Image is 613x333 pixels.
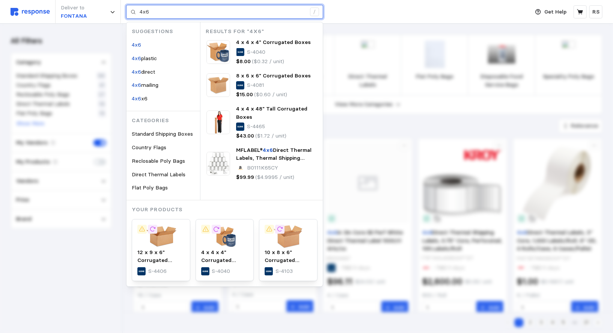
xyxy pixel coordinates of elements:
img: S-4040 [201,225,249,248]
mark: 4x6 [132,82,141,88]
span: plastic [141,55,157,62]
div: / [310,8,319,17]
p: Your Products [132,206,323,214]
span: Direct Thermal Labels, Thermal Shipping Labels with Perforated, Commercial Grade, for Thermal Pri... [236,147,312,194]
p: RS [592,8,599,16]
p: ($0.32 / unit) [252,58,285,66]
img: S-4081 [206,73,230,97]
span: Country Flags [132,144,166,151]
p: S-4040 [247,48,265,56]
img: S-4465 [206,110,230,134]
input: Search for a product name or SKU [140,5,306,19]
p: S-4081 [247,81,264,89]
img: 61mjwHZt0+L._AC_SY300_SX300_.jpg [206,152,230,176]
p: $99.99 [236,173,254,182]
p: S-4406 [148,267,167,275]
span: 10 x 8 x 6" Corrugated Boxes [265,249,299,272]
p: Get Help [545,8,567,16]
p: B0111K65CY [247,164,278,172]
p: $8.00 [236,58,251,66]
p: Deliver to [61,4,87,12]
span: 8 x 6 x 6" Corrugated Boxes [236,72,311,79]
mark: 4x6 [263,147,273,153]
button: RS [589,5,602,18]
img: S-4406 [137,225,185,248]
span: 4 x 4 x 4" Corrugated Boxes [236,39,311,45]
span: 12 x 9 x 6" Corrugated Boxes [137,249,172,272]
span: x6 [141,95,148,102]
button: Get Help [531,5,571,19]
mark: 4x6 [132,95,141,102]
span: Flat Poly Bags [132,184,168,191]
mark: 4x6 [132,55,141,62]
p: S-4040 [212,267,230,275]
p: ($0.60 / unit) [255,91,288,99]
span: 4 x 4 x 4" Corrugated Boxes [201,249,236,272]
p: ($1.72 / unit) [256,132,287,140]
mark: 4x6 [132,68,141,75]
span: Direct Thermal Labels [132,171,185,178]
span: direct [141,68,155,75]
img: S-4103 [265,225,312,248]
p: S-4103 [276,267,293,275]
p: ($4.9995 / unit) [256,173,295,182]
p: Results for "4x6" [206,27,323,36]
p: $43.00 [236,132,254,140]
span: 4 x 4 x 48" Tall Corrugated Boxes [236,105,307,120]
span: Reclosable Poly Bags [132,157,185,164]
span: mailing [141,82,158,88]
p: Categories [132,117,200,125]
p: FONTANA [61,12,87,20]
p: S-4465 [247,123,265,131]
img: svg%3e [11,8,50,16]
span: MFLABEL® [236,147,263,153]
img: S-4040 [206,40,230,64]
span: Standard Shipping Boxes [132,130,193,137]
p: Suggestions [132,27,200,36]
p: $15.00 [236,91,253,99]
mark: 4x6 [132,41,141,48]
